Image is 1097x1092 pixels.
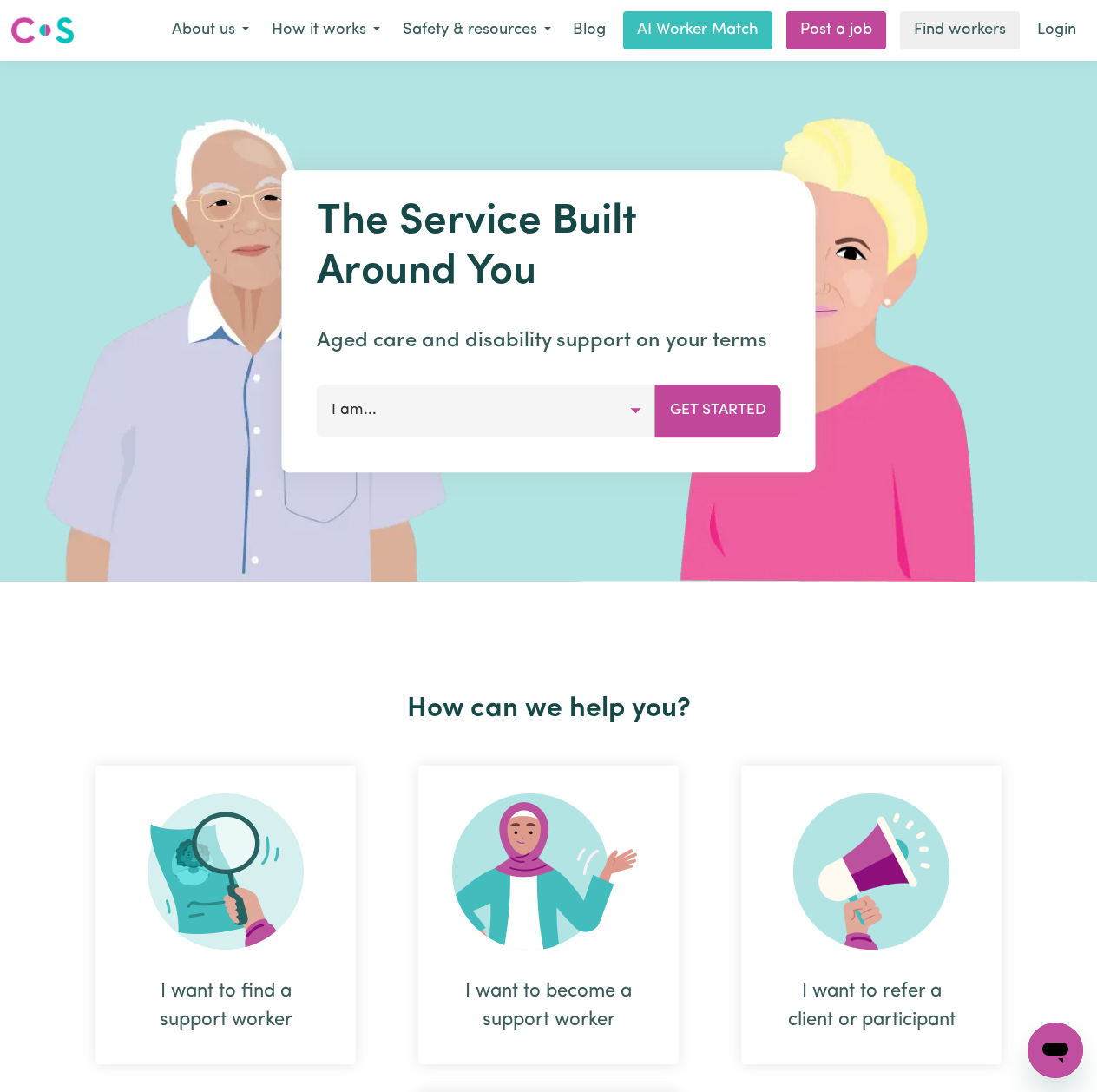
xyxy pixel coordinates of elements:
button: Get Started [655,385,781,437]
div: I want to become a support worker [418,766,679,1064]
div: I want to find a support worker [95,766,356,1064]
a: Login [1027,11,1087,49]
div: I want to find a support worker [137,977,314,1035]
div: I want to become a support worker [460,977,637,1035]
div: I want to refer a client or participant [741,766,1002,1064]
button: Safety & resources [391,12,562,49]
a: Careseekers logo [10,10,75,50]
a: AI Worker Match [623,11,772,49]
a: Blog [562,11,616,49]
button: I am... [317,385,656,437]
div: I want to refer a client or participant [783,977,960,1035]
p: Aged care and disability support on your terms [317,326,781,357]
h2: How can we help you? [64,693,1033,726]
a: Post a job [786,11,886,49]
button: About us [161,12,260,49]
a: Find workers [900,11,1020,49]
h1: The Service Built Around You [317,198,781,298]
button: How it works [260,12,391,49]
img: Search [148,793,304,950]
img: Careseekers logo [10,15,75,46]
img: Become Worker [452,793,645,950]
img: Refer [793,793,949,950]
iframe: Button to launch messaging window [1028,1023,1083,1078]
